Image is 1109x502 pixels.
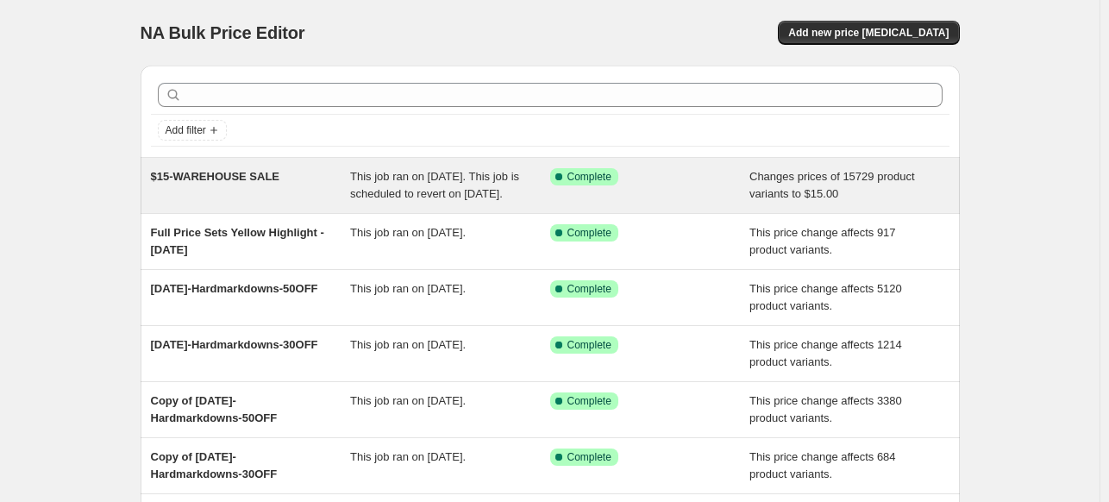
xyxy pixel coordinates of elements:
[788,26,949,40] span: Add new price [MEDICAL_DATA]
[567,282,611,296] span: Complete
[567,394,611,408] span: Complete
[749,338,902,368] span: This price change affects 1214 product variants.
[567,226,611,240] span: Complete
[350,394,466,407] span: This job ran on [DATE].
[151,282,318,295] span: [DATE]-Hardmarkdowns-50OFF
[749,282,902,312] span: This price change affects 5120 product variants.
[567,338,611,352] span: Complete
[567,450,611,464] span: Complete
[158,120,227,141] button: Add filter
[166,123,206,137] span: Add filter
[749,450,896,480] span: This price change affects 684 product variants.
[350,226,466,239] span: This job ran on [DATE].
[141,23,305,42] span: NA Bulk Price Editor
[350,450,466,463] span: This job ran on [DATE].
[749,394,902,424] span: This price change affects 3380 product variants.
[151,394,278,424] span: Copy of [DATE]-Hardmarkdowns-50OFF
[749,226,896,256] span: This price change affects 917 product variants.
[151,170,280,183] span: $15-WAREHOUSE SALE
[350,338,466,351] span: This job ran on [DATE].
[151,226,324,256] span: Full Price Sets Yellow Highlight - [DATE]
[567,170,611,184] span: Complete
[749,170,915,200] span: Changes prices of 15729 product variants to $15.00
[350,282,466,295] span: This job ran on [DATE].
[778,21,959,45] button: Add new price [MEDICAL_DATA]
[350,170,519,200] span: This job ran on [DATE]. This job is scheduled to revert on [DATE].
[151,338,318,351] span: [DATE]-Hardmarkdowns-30OFF
[151,450,278,480] span: Copy of [DATE]-Hardmarkdowns-30OFF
